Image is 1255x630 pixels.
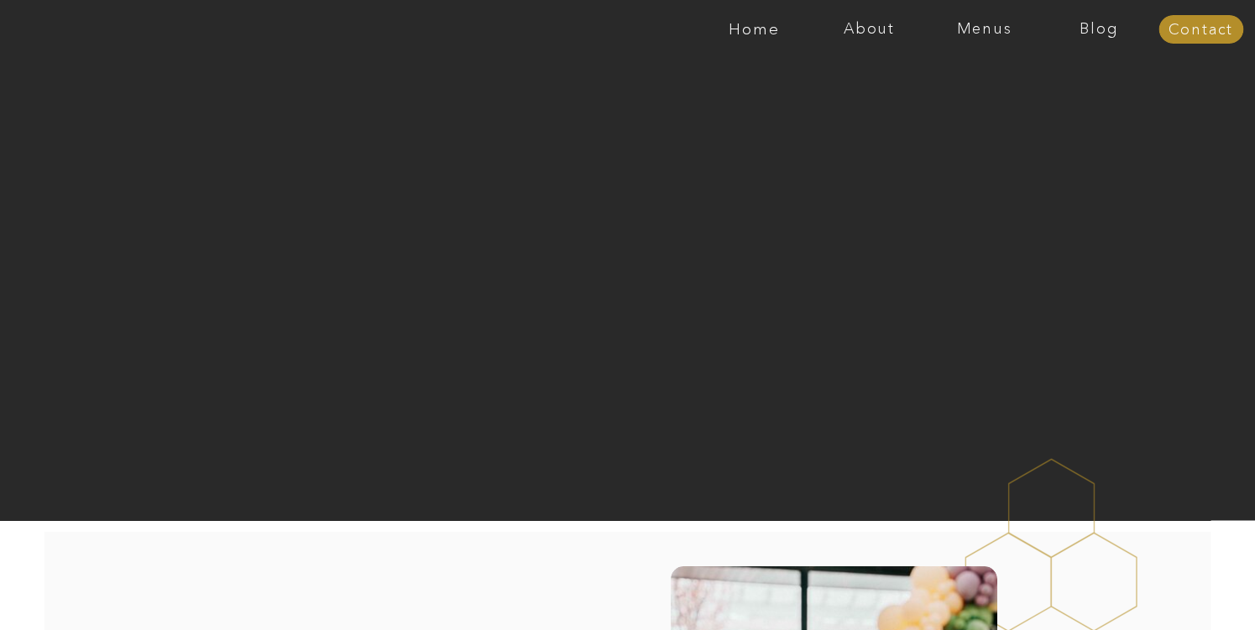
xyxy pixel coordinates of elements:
a: Contact [1158,22,1243,39]
a: Menus [927,21,1042,38]
a: About [812,21,927,38]
a: Blog [1042,21,1157,38]
a: Home [697,21,812,38]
